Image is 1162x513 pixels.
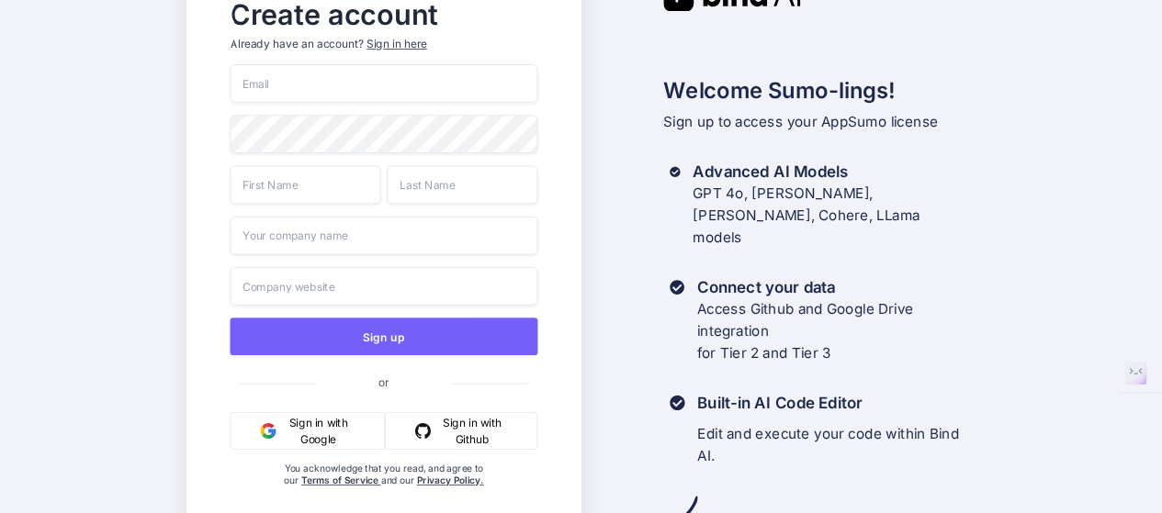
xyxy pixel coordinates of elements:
span: or [316,362,451,401]
input: Last Name [387,165,537,204]
p: Sign up to access your AppSumo license [663,111,976,133]
h3: Advanced AI Models [693,161,976,183]
h3: Built-in AI Code Editor [697,392,976,414]
a: Terms of Service [300,474,380,486]
p: GPT 4o, [PERSON_NAME], [PERSON_NAME], Cohere, LLama models [693,183,976,248]
button: Sign in with Google [230,412,385,450]
a: Privacy Policy. [416,474,483,486]
p: Access Github and Google Drive integration for Tier 2 and Tier 3 [696,298,976,363]
h2: Welcome Sumo-lings! [663,73,976,106]
h2: Create account [230,2,537,27]
input: Email [230,64,537,103]
input: Your company name [230,216,537,254]
input: First Name [230,165,380,204]
h3: Connect your data [696,276,976,298]
button: Sign in with Github [385,412,537,450]
img: github [415,423,431,439]
button: Sign up [230,318,537,355]
input: Company website [230,267,537,306]
p: Already have an account? [230,36,537,51]
div: Sign in here [367,36,426,51]
img: google [260,423,276,439]
p: Edit and execute your code within Bind AI. [697,423,976,467]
